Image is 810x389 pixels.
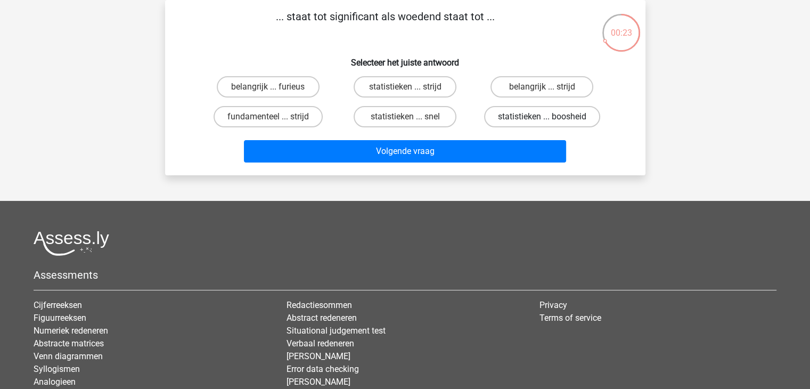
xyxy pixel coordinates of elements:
a: Abstract redeneren [287,313,357,323]
a: [PERSON_NAME] [287,351,350,361]
a: Venn diagrammen [34,351,103,361]
a: Analogieen [34,377,76,387]
label: statistieken ... snel [354,106,456,127]
button: Volgende vraag [244,140,566,163]
h5: Assessments [34,269,776,281]
a: Numeriek redeneren [34,326,108,336]
label: fundamenteel ... strijd [214,106,323,127]
a: Terms of service [539,313,601,323]
div: 00:23 [601,13,641,39]
h6: Selecteer het juiste antwoord [182,49,628,68]
a: [PERSON_NAME] [287,377,350,387]
label: statistieken ... boosheid [484,106,600,127]
a: Privacy [539,300,567,310]
label: statistieken ... strijd [354,76,456,98]
img: Assessly logo [34,231,109,256]
a: Syllogismen [34,364,80,374]
a: Cijferreeksen [34,300,82,310]
p: ... staat tot significant als woedend staat tot ... [182,9,588,40]
label: belangrijk ... strijd [490,76,593,98]
a: Abstracte matrices [34,338,104,349]
label: belangrijk ... furieus [217,76,320,98]
a: Verbaal redeneren [287,338,354,349]
a: Situational judgement test [287,326,386,336]
a: Error data checking [287,364,359,374]
a: Redactiesommen [287,300,352,310]
a: Figuurreeksen [34,313,86,323]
